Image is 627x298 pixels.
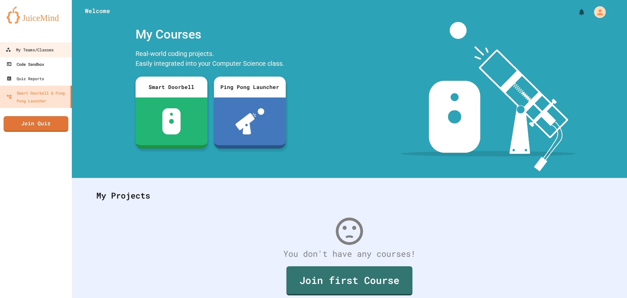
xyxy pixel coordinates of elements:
a: Join first Course [286,266,412,295]
div: Quiz Reports [7,75,44,82]
div: My Teams/Classes [6,46,54,54]
div: Smart Doorbell [136,77,207,97]
div: Smart Doorbell & Ping Pong Launcher [7,89,68,105]
div: My Courses [132,22,289,47]
div: Code Sandbox [7,60,44,68]
img: sdb-white.svg [162,108,181,134]
a: Join Quiz [4,116,68,132]
div: My Account [587,5,607,20]
div: You don't have any courses! [90,248,609,260]
div: My Notifications [566,7,587,18]
div: Ping Pong Launcher [214,77,286,97]
img: banner-image-my-projects.png [401,22,576,171]
img: ppl-with-ball.png [235,108,265,134]
div: Real-world coding projects. Easily integrated into your Computer Science class. [132,47,289,72]
div: My Projects [90,183,609,208]
img: logo-orange.svg [7,7,65,24]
